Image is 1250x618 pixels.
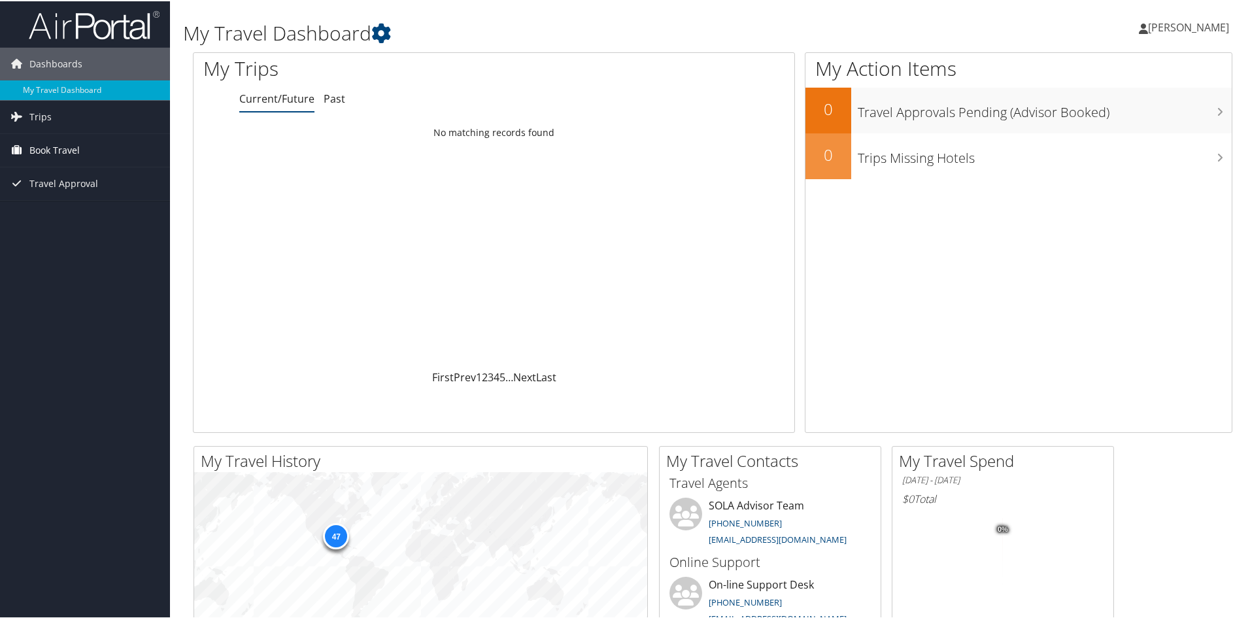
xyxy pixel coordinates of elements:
h1: My Trips [203,54,534,81]
a: [PERSON_NAME] [1139,7,1242,46]
h1: My Action Items [805,54,1232,81]
td: No matching records found [194,120,794,143]
tspan: 0% [998,524,1008,532]
a: [EMAIL_ADDRESS][DOMAIN_NAME] [709,532,847,544]
span: Dashboards [29,46,82,79]
h1: My Travel Dashboard [183,18,889,46]
a: 3 [488,369,494,383]
a: 0Travel Approvals Pending (Advisor Booked) [805,86,1232,132]
h2: 0 [805,97,851,119]
a: Last [536,369,556,383]
li: SOLA Advisor Team [663,496,877,550]
span: $0 [902,490,914,505]
a: Past [324,90,345,105]
h2: My Travel History [201,449,647,471]
h6: [DATE] - [DATE] [902,473,1104,485]
h2: My Travel Contacts [666,449,881,471]
a: Prev [454,369,476,383]
a: Current/Future [239,90,314,105]
span: Travel Approval [29,166,98,199]
a: 4 [494,369,499,383]
span: … [505,369,513,383]
h2: 0 [805,143,851,165]
h3: Travel Approvals Pending (Advisor Booked) [858,95,1232,120]
div: 47 [323,522,349,548]
a: Next [513,369,536,383]
span: Book Travel [29,133,80,165]
h3: Online Support [669,552,871,570]
a: 2 [482,369,488,383]
a: [PHONE_NUMBER] [709,595,782,607]
h2: My Travel Spend [899,449,1113,471]
span: [PERSON_NAME] [1148,19,1229,33]
h6: Total [902,490,1104,505]
img: airportal-logo.png [29,9,160,39]
a: First [432,369,454,383]
a: 1 [476,369,482,383]
a: [PHONE_NUMBER] [709,516,782,528]
h3: Trips Missing Hotels [858,141,1232,166]
span: Trips [29,99,52,132]
a: 0Trips Missing Hotels [805,132,1232,178]
h3: Travel Agents [669,473,871,491]
a: 5 [499,369,505,383]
